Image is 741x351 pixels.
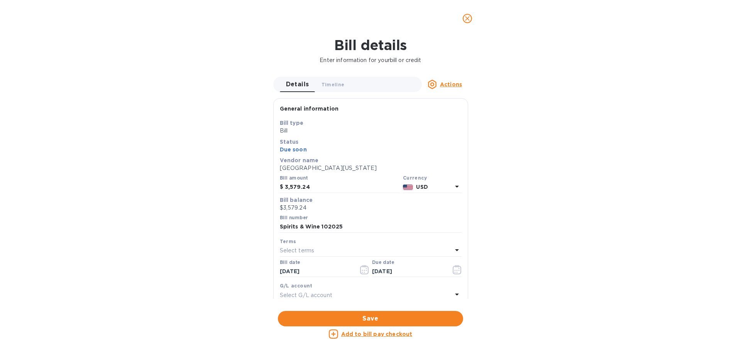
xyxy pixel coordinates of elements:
[6,56,735,64] p: Enter information for your bill or credit
[372,260,394,265] label: Due date
[280,247,315,255] p: Select terms
[280,139,299,145] b: Status
[280,197,313,203] b: Bill balance
[280,157,319,163] b: Vendor name
[372,266,445,277] input: Due date
[280,181,285,193] div: $
[284,314,457,323] span: Save
[458,9,477,28] button: close
[416,184,428,190] b: USD
[280,127,462,135] p: Bill
[280,146,462,153] p: Due soon
[280,221,462,233] input: Enter bill number
[286,79,309,90] span: Details
[280,176,308,181] label: Bill amount
[280,106,339,112] b: General information
[280,215,308,220] label: Bill number
[321,81,345,89] span: Timeline
[280,164,462,172] p: [GEOGRAPHIC_DATA][US_STATE]
[403,175,427,181] b: Currency
[280,120,303,126] b: Bill type
[403,185,413,190] img: USD
[278,311,463,326] button: Save
[280,238,296,244] b: Terms
[6,37,735,53] h1: Bill details
[341,331,413,337] u: Add to bill pay checkout
[440,81,462,87] u: Actions
[280,291,332,299] p: Select G/L account
[280,260,300,265] label: Bill date
[280,204,462,212] p: $3,579.24
[280,283,313,289] b: G/L account
[280,266,353,277] input: Select date
[285,181,400,193] input: $ Enter bill amount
